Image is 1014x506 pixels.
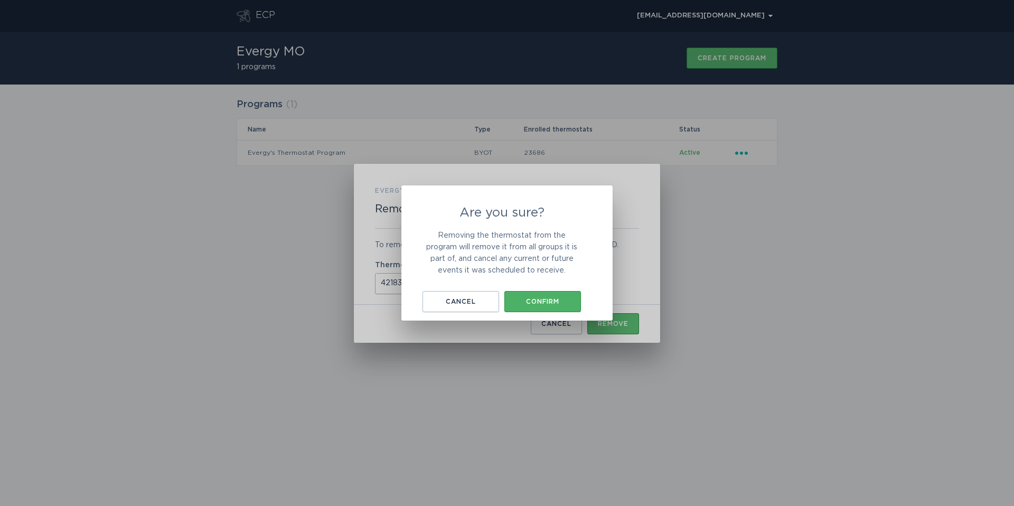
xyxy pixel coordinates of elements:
div: Confirm [510,298,576,305]
div: Are you sure? [401,185,613,321]
p: Removing the thermostat from the program will remove it from all groups it is part of, and cancel... [422,230,581,276]
div: Cancel [428,298,494,305]
button: Cancel [422,291,499,312]
button: Confirm [504,291,581,312]
h2: Are you sure? [422,207,581,219]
